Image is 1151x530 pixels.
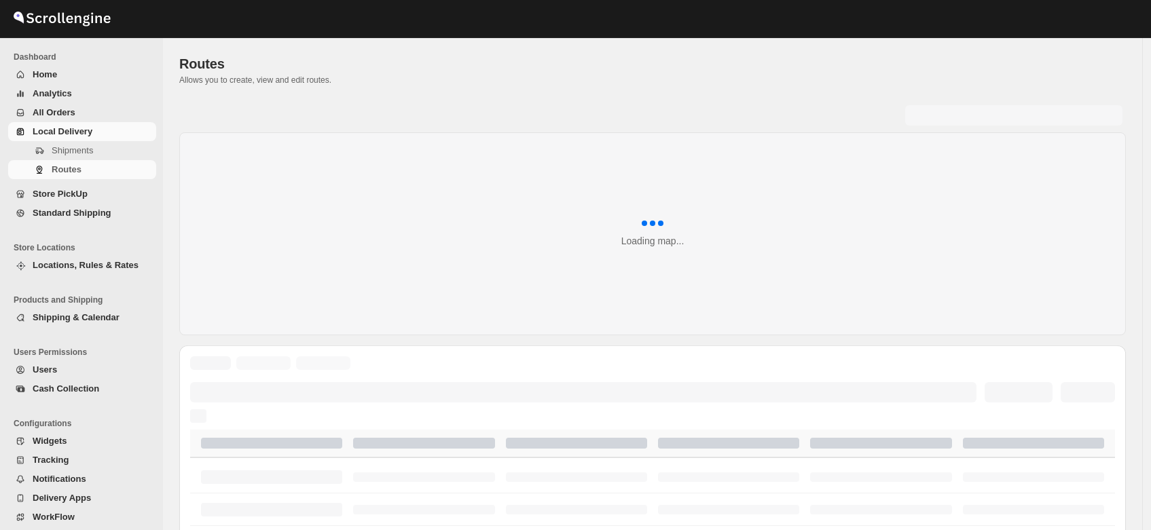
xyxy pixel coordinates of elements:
span: Routes [52,164,81,174]
p: Allows you to create, view and edit routes. [179,75,1126,86]
span: Cash Collection [33,383,99,394]
button: Routes [8,160,156,179]
span: Configurations [14,418,156,429]
span: Standard Shipping [33,208,111,218]
span: Shipping & Calendar [33,312,120,322]
span: Widgets [33,436,67,446]
span: Analytics [33,88,72,98]
span: Store PickUp [33,189,88,199]
span: Notifications [33,474,86,484]
button: WorkFlow [8,508,156,527]
button: Delivery Apps [8,489,156,508]
span: Users [33,364,57,375]
button: Home [8,65,156,84]
span: Products and Shipping [14,295,156,305]
button: Users [8,360,156,379]
span: All Orders [33,107,75,117]
span: Locations, Rules & Rates [33,260,139,270]
span: Store Locations [14,242,156,253]
span: Tracking [33,455,69,465]
span: Delivery Apps [33,493,91,503]
button: Shipping & Calendar [8,308,156,327]
span: Routes [179,56,225,71]
button: Widgets [8,432,156,451]
button: Notifications [8,470,156,489]
span: WorkFlow [33,512,75,522]
span: Home [33,69,57,79]
span: Dashboard [14,52,156,62]
div: Loading map... [621,234,684,248]
button: Cash Collection [8,379,156,398]
span: Users Permissions [14,347,156,358]
button: Locations, Rules & Rates [8,256,156,275]
button: Analytics [8,84,156,103]
button: Shipments [8,141,156,160]
button: Tracking [8,451,156,470]
span: Local Delivery [33,126,92,136]
span: Shipments [52,145,93,155]
button: All Orders [8,103,156,122]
